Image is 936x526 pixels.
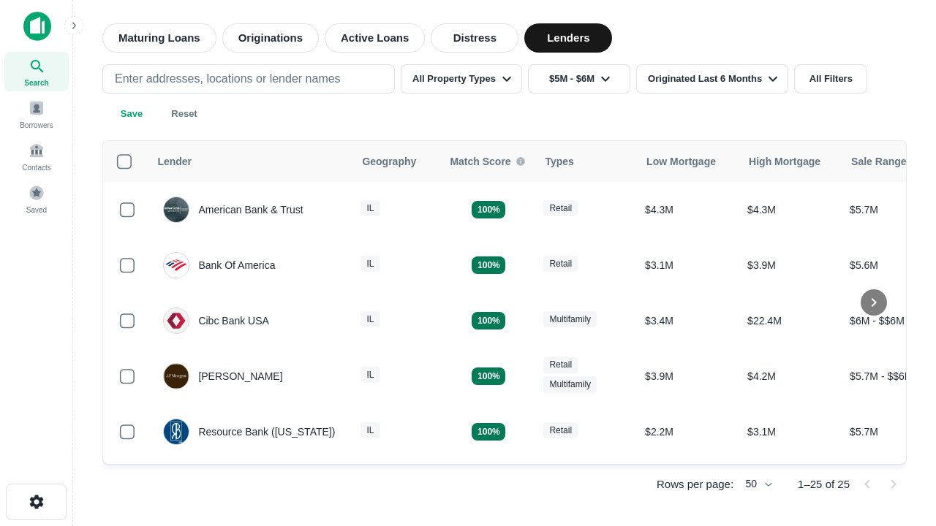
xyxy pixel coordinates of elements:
td: $3.9M [740,237,842,293]
div: High Mortgage [749,153,820,170]
td: $3.9M [638,348,740,404]
div: Multifamily [543,311,597,328]
th: High Mortgage [740,141,842,182]
td: $2.2M [638,404,740,460]
button: Enter addresses, locations or lender names [102,64,395,94]
span: Borrowers [20,119,53,131]
img: picture [164,253,189,278]
div: 50 [739,473,774,495]
div: Retail [543,200,578,217]
a: Contacts [4,137,69,176]
td: $4.3M [740,182,842,237]
button: All Property Types [401,64,522,94]
td: $4.3M [638,182,740,237]
div: Types [545,153,573,170]
a: Saved [4,179,69,218]
div: [PERSON_NAME] [163,363,282,389]
button: Maturing Loans [102,23,216,53]
td: $3.1M [740,404,842,460]
div: Lender [157,153,192,170]
td: $3.4M [638,293,740,348]
p: Enter addresses, locations or lender names [115,70,341,88]
div: Resource Bank ([US_STATE]) [163,419,335,445]
p: 1–25 of 25 [798,476,850,493]
td: $4M [638,460,740,515]
div: IL [361,422,380,439]
img: capitalize-icon.png [23,12,51,41]
th: Types [536,141,638,182]
button: Distress [431,23,518,53]
div: Retail [543,256,578,272]
div: Geography [362,153,416,170]
a: Borrowers [4,94,69,134]
button: Active Loans [325,23,425,53]
div: Matching Properties: 4, hasApolloMatch: undefined [472,312,505,329]
div: IL [361,367,380,384]
p: Rows per page: [657,476,733,493]
div: Capitalize uses an advanced AI algorithm to match your search with the best lender. The match sco... [450,153,526,169]
div: Retail [543,357,578,373]
button: Reset [161,99,208,129]
td: $4.2M [740,348,842,404]
td: $22.4M [740,293,842,348]
div: Matching Properties: 4, hasApolloMatch: undefined [472,423,505,441]
td: $3.1M [638,237,740,293]
button: Save your search to get updates of matches that match your search criteria. [108,99,155,129]
iframe: Chat Widget [863,362,936,432]
button: All Filters [794,64,867,94]
div: Bank Of America [163,252,275,278]
th: Geography [353,141,441,182]
button: Originated Last 6 Months [636,64,788,94]
div: Originated Last 6 Months [648,70,782,88]
span: Contacts [22,161,50,173]
div: Low Mortgage [646,153,716,170]
button: Originations [222,23,319,53]
h6: Match Score [450,153,523,169]
img: picture [164,308,189,333]
div: Matching Properties: 4, hasApolloMatch: undefined [472,367,505,385]
button: Lenders [524,23,612,53]
span: Saved [26,204,47,216]
a: Search [4,52,69,91]
div: Retail [543,422,578,439]
img: picture [164,419,189,444]
div: Matching Properties: 4, hasApolloMatch: undefined [472,256,505,274]
div: IL [361,256,380,272]
div: Cibc Bank USA [163,308,268,334]
div: IL [361,311,380,328]
th: Lender [148,141,353,182]
div: IL [361,200,380,217]
td: $4M [740,460,842,515]
div: American Bank & Trust [163,197,303,223]
th: Capitalize uses an advanced AI algorithm to match your search with the best lender. The match sco... [441,141,536,182]
img: picture [164,364,189,389]
img: picture [164,197,189,222]
div: Multifamily [543,376,597,393]
button: $5M - $6M [528,64,630,94]
div: Matching Properties: 7, hasApolloMatch: undefined [472,201,505,218]
th: Low Mortgage [638,141,740,182]
span: Search [24,77,48,88]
